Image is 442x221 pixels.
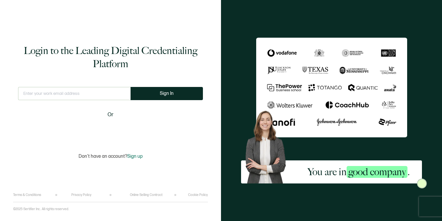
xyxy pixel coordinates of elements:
[127,153,143,159] span: Sign up
[13,193,41,197] a: Terms & Conditions
[18,44,203,70] h1: Login to the Leading Digital Credentialing Platform
[69,123,152,138] iframe: Sign in with Google Button
[347,166,407,178] span: good company
[188,193,208,197] a: Cookie Policy
[307,165,410,179] h2: You are in .
[131,87,203,100] button: Sign In
[13,207,69,211] p: ©2025 Sertifier Inc.. All rights reserved.
[241,107,295,183] img: Sertifier Login - You are in <span class="strong-h">good company</span>. Hero
[256,38,407,137] img: Sertifier Login - You are in <span class="strong-h">good company</span>.
[130,193,162,197] a: Online Selling Contract
[18,87,131,100] input: Enter your work email address
[79,153,143,159] p: Don't have an account?
[417,179,427,188] img: Sertifier Login
[108,111,113,119] span: Or
[160,91,174,96] span: Sign In
[71,193,91,197] a: Privacy Policy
